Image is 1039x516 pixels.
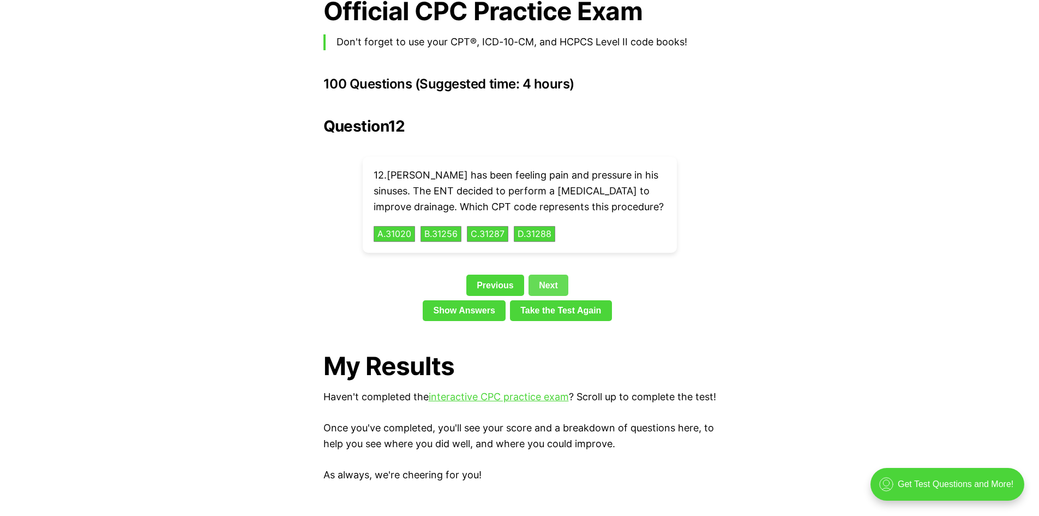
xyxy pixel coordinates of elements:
iframe: portal-trigger [861,462,1039,516]
blockquote: Don't forget to use your CPT®, ICD-10-CM, and HCPCS Level II code books! [323,34,716,50]
h2: Question 12 [323,117,716,135]
p: 12 . [PERSON_NAME] has been feeling pain and pressure in his sinuses. The ENT decided to perform ... [374,168,666,215]
button: D.31288 [514,226,555,242]
h3: 100 Questions (Suggested time: 4 hours) [323,76,716,92]
a: Take the Test Again [510,300,612,321]
a: interactive CPC practice exam [429,391,569,402]
button: A.31020 [374,226,415,242]
button: C.31287 [467,226,508,242]
a: Next [528,275,568,295]
a: Previous [466,275,524,295]
h1: My Results [323,352,716,381]
a: Show Answers [423,300,506,321]
button: B.31256 [421,226,461,242]
p: Once you've completed, you'll see your score and a breakdown of questions here, to help you see w... [323,420,716,452]
p: As always, we're cheering for you! [323,467,716,483]
p: Haven't completed the ? Scroll up to complete the test! [323,389,716,405]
